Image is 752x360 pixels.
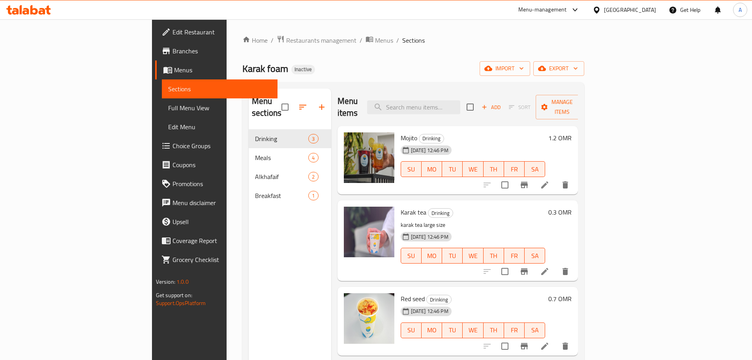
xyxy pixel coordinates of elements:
[422,248,442,264] button: MO
[422,161,442,177] button: MO
[556,175,575,194] button: delete
[255,153,308,162] span: Meals
[504,248,525,264] button: FR
[367,100,460,114] input: search
[155,231,278,250] a: Coverage Report
[293,98,312,117] span: Sort sections
[156,290,192,300] span: Get support on:
[507,164,521,175] span: FR
[504,161,525,177] button: FR
[419,134,444,143] span: Drinking
[548,293,572,304] h6: 0.7 OMR
[528,324,542,336] span: SA
[173,236,271,245] span: Coverage Report
[466,164,480,175] span: WE
[548,207,572,218] h6: 0.3 OMR
[515,175,534,194] button: Branch-specific-item
[408,147,452,154] span: [DATE] 12:46 PM
[463,248,483,264] button: WE
[291,66,315,73] span: Inactive
[401,220,546,230] p: karak tea large size
[466,324,480,336] span: WE
[401,206,426,218] span: Karak tea
[396,36,399,45] li: /
[277,35,356,45] a: Restaurants management
[173,160,271,170] span: Coupons
[425,250,439,262] span: MO
[556,337,575,356] button: delete
[466,250,480,262] span: WE
[249,167,331,186] div: Alkhafaif2
[404,164,418,175] span: SU
[173,141,271,151] span: Choice Groups
[173,46,271,56] span: Branches
[408,307,452,315] span: [DATE] 12:46 PM
[442,322,463,338] button: TU
[528,164,542,175] span: SA
[156,298,206,308] a: Support.OpsPlatform
[308,153,318,162] div: items
[401,293,425,305] span: Red seed
[487,164,501,175] span: TH
[401,322,422,338] button: SU
[286,36,356,45] span: Restaurants management
[427,295,451,304] span: Drinking
[484,248,504,264] button: TH
[442,248,463,264] button: TU
[528,250,542,262] span: SA
[255,172,308,181] div: Alkhafaif
[525,248,545,264] button: SA
[173,27,271,37] span: Edit Restaurant
[344,132,394,183] img: Mojito
[487,324,501,336] span: TH
[425,164,439,175] span: MO
[507,324,521,336] span: FR
[249,186,331,205] div: Breakfast1
[155,136,278,155] a: Choice Groups
[428,209,453,218] span: Drinking
[360,36,362,45] li: /
[249,129,331,148] div: Drinking3
[308,172,318,181] div: items
[533,61,584,76] button: export
[155,212,278,231] a: Upsell
[484,161,504,177] button: TH
[338,95,358,119] h2: Menu items
[515,337,534,356] button: Branch-specific-item
[542,97,582,117] span: Manage items
[155,174,278,193] a: Promotions
[540,267,549,276] a: Edit menu item
[478,101,504,113] button: Add
[540,180,549,190] a: Edit menu item
[155,193,278,212] a: Menu disclaimer
[504,101,536,113] span: Select section first
[255,134,308,143] span: Drinking
[277,99,293,115] span: Select all sections
[408,233,452,241] span: [DATE] 12:46 PM
[168,84,271,94] span: Sections
[525,322,545,338] button: SA
[445,164,459,175] span: TU
[497,338,513,354] span: Select to update
[173,217,271,226] span: Upsell
[249,148,331,167] div: Meals4
[426,295,452,304] div: Drinking
[604,6,656,14] div: [GEOGRAPHIC_DATA]
[422,322,442,338] button: MO
[155,155,278,174] a: Coupons
[401,248,422,264] button: SU
[480,103,502,112] span: Add
[480,61,530,76] button: import
[309,173,318,181] span: 2
[497,263,513,280] span: Select to update
[556,262,575,281] button: delete
[155,41,278,60] a: Branches
[404,250,418,262] span: SU
[445,324,459,336] span: TU
[156,277,175,287] span: Version:
[442,161,463,177] button: TU
[739,6,742,14] span: A
[312,98,331,117] button: Add section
